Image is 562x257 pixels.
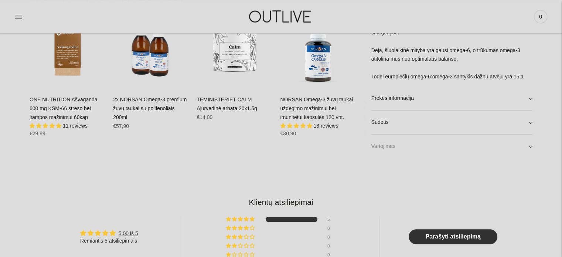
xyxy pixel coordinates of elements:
[30,123,63,129] span: 5.00 stars
[371,135,532,158] a: Vartojimas
[371,11,532,82] p: Omega-6 ir omega-3 rūgščių santykio pagerinimas iki 3:1 yra vienas iš geriausių rodiklių, padedan...
[280,123,313,129] span: 4.92 stars
[113,97,187,120] a: 2x NORSAN Omega-3 premium žuvų taukai su polifenoliais 200ml
[80,229,138,237] div: Average rating is 5.00 stars
[409,229,497,244] a: Parašyti atsiliepimą
[197,12,273,88] a: TEMINISTERIET CALM Ajurvedinė arbata 20x1.5g
[113,12,189,88] a: 2x NORSAN Omega-3 premium žuvų taukai su polifenoliais 200ml
[235,4,327,29] img: OUTLIVE
[80,237,138,245] div: Remiantis 5 atsiliepimais
[226,217,256,222] div: 100% (5) reviews with 5 star rating
[30,131,45,136] span: €29,99
[113,123,129,129] span: €57,90
[327,217,336,222] div: 5
[119,230,138,236] a: 5.00 iš 5
[313,123,338,129] span: 13 reviews
[534,9,547,25] a: 0
[535,11,546,22] span: 0
[197,114,212,120] span: €14,00
[371,87,532,110] a: Prekės informacija
[280,131,296,136] span: €30,90
[63,123,88,129] span: 11 reviews
[30,12,106,88] a: ONE NUTRITION Ašvaganda 600 mg KSM-66 streso bei įtampos mažinimui 60kap
[371,111,532,134] a: Sudėtis
[30,97,98,120] a: ONE NUTRITION Ašvaganda 600 mg KSM-66 streso bei įtampos mažinimui 60kap
[197,97,257,111] a: TEMINISTERIET CALM Ajurvedinė arbata 20x1.5g
[280,12,356,88] a: NORSAN Omega-3 žuvų taukai uždegimo mažinimui bei imunitetui kapsulės 120 vnt.
[280,97,353,120] a: NORSAN Omega-3 žuvų taukai uždegimo mažinimui bei imunitetui kapsulės 120 vnt.
[35,197,527,207] h2: Klientų atsiliepimai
